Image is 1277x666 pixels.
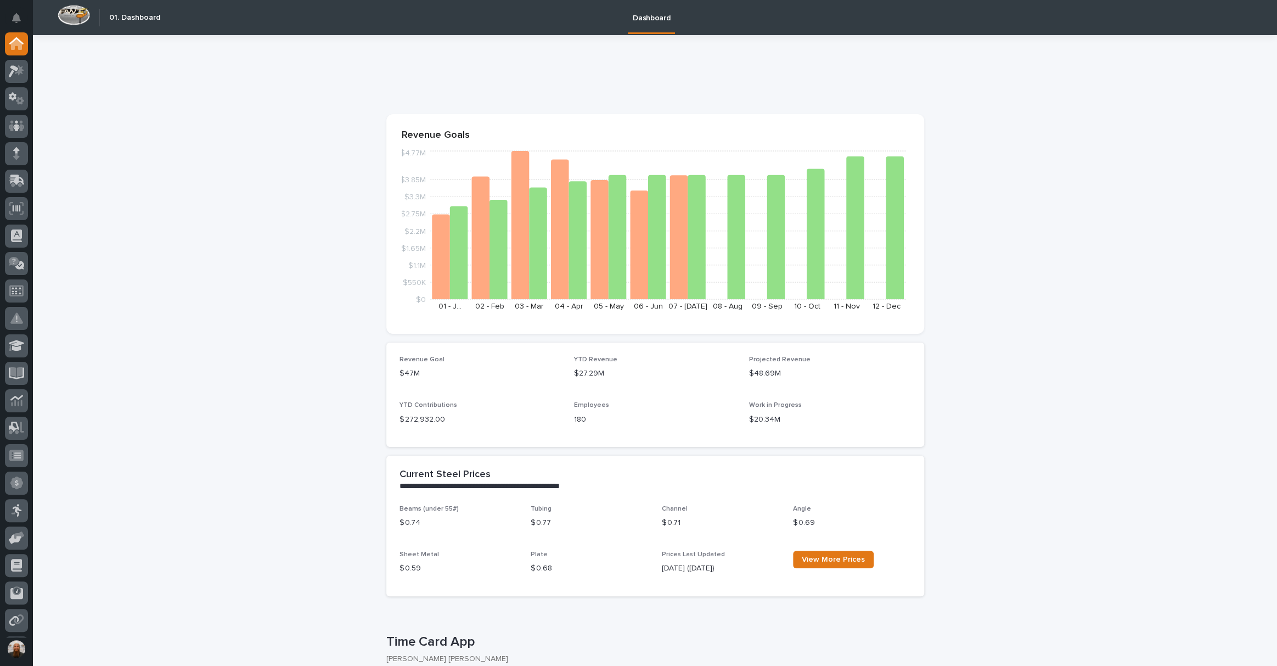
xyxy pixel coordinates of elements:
button: users-avatar [5,637,28,661]
p: $ 272,932.00 [400,414,561,426]
span: View More Prices [802,556,865,563]
a: View More Prices [793,551,874,568]
span: Prices Last Updated [662,551,725,558]
img: Workspace Logo [58,5,90,25]
p: $ 0.71 [662,517,780,529]
text: 08 - Aug [712,303,742,310]
p: $47M [400,368,561,379]
span: Work in Progress [749,402,802,408]
tspan: $1.65M [401,244,426,252]
text: 06 - Jun [633,303,662,310]
text: 05 - May [593,303,623,310]
tspan: $0 [416,296,426,304]
span: Employees [574,402,609,408]
span: Revenue Goal [400,356,445,363]
span: Projected Revenue [749,356,811,363]
text: 07 - [DATE] [668,303,707,310]
tspan: $3.85M [400,176,426,184]
span: Tubing [531,506,552,512]
span: Plate [531,551,548,558]
span: YTD Contributions [400,402,457,408]
h2: Current Steel Prices [400,469,491,481]
span: Channel [662,506,688,512]
button: Notifications [5,7,28,30]
p: [DATE] ([DATE]) [662,563,780,574]
text: 04 - Apr [555,303,583,310]
text: 10 - Oct [794,303,820,310]
p: Time Card App [386,634,920,650]
p: $ 0.59 [400,563,517,574]
span: YTD Revenue [574,356,617,363]
h2: 01. Dashboard [109,13,160,23]
text: 11 - Nov [833,303,859,310]
text: 12 - Dec [872,303,900,310]
tspan: $2.2M [404,227,426,235]
p: $ 0.68 [531,563,649,574]
div: Notifications [14,13,28,31]
p: $20.34M [749,414,911,426]
text: 01 - J… [438,303,462,310]
p: [PERSON_NAME] [PERSON_NAME] [386,654,915,664]
span: Angle [793,506,811,512]
p: $48.69M [749,368,911,379]
tspan: $2.75M [401,210,426,218]
text: 09 - Sep [752,303,783,310]
p: $ 0.74 [400,517,517,529]
tspan: $4.77M [400,149,426,157]
p: $ 0.69 [793,517,911,529]
p: $ 0.77 [531,517,649,529]
text: 02 - Feb [475,303,504,310]
tspan: $3.3M [404,193,426,201]
p: 180 [574,414,736,426]
tspan: $1.1M [408,261,426,269]
p: Revenue Goals [402,130,909,142]
tspan: $550K [403,278,426,286]
span: Beams (under 55#) [400,506,459,512]
span: Sheet Metal [400,551,439,558]
p: $27.29M [574,368,736,379]
text: 03 - Mar [515,303,544,310]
